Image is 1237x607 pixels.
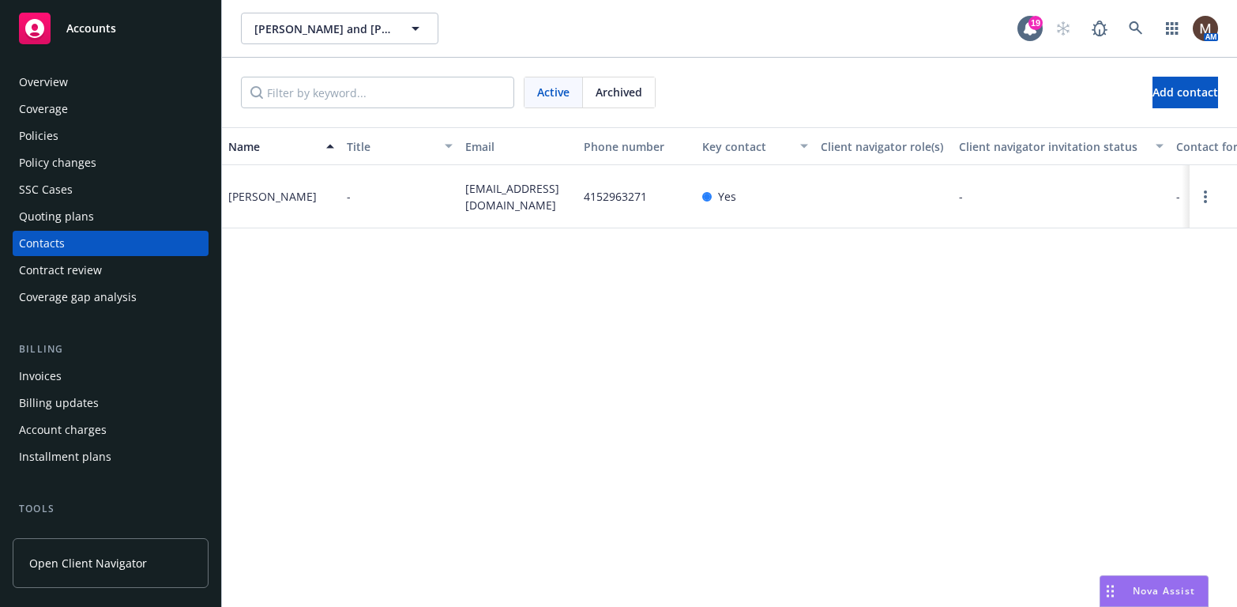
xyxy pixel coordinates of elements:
span: Accounts [66,22,116,35]
a: Coverage [13,96,209,122]
a: Contacts [13,231,209,256]
div: Name [228,138,317,155]
button: Email [459,127,577,165]
a: Overview [13,70,209,95]
a: Report a Bug [1084,13,1115,44]
div: Phone number [584,138,690,155]
button: Phone number [577,127,696,165]
div: Account charges [19,417,107,443]
a: Coverage gap analysis [13,285,209,310]
span: [PERSON_NAME] and [PERSON_NAME] [254,21,391,37]
span: - [959,188,963,205]
a: Accounts [13,6,209,51]
span: [EMAIL_ADDRESS][DOMAIN_NAME] [465,180,571,213]
a: Manage files [13,523,209,549]
span: Add contact [1152,85,1218,100]
span: Yes [718,188,736,205]
a: Billing updates [13,390,209,416]
div: Quoting plans [19,204,94,229]
div: Key contact [702,138,791,155]
button: Add contact [1152,77,1218,108]
div: Installment plans [19,444,111,469]
div: Invoices [19,364,62,389]
span: Open Client Navigator [29,555,147,571]
div: Policy changes [19,150,96,175]
a: Search [1120,13,1152,44]
div: Email [465,138,571,155]
span: 4152963271 [584,188,647,205]
div: Billing updates [19,390,99,416]
a: Start snowing [1047,13,1079,44]
a: Open options [1196,187,1215,206]
button: Key contact [696,127,814,165]
div: SSC Cases [19,177,73,202]
div: Contacts [19,231,65,256]
a: Installment plans [13,444,209,469]
img: photo [1193,16,1218,41]
span: Active [537,84,570,100]
button: Client navigator invitation status [953,127,1170,165]
div: Client navigator invitation status [959,138,1146,155]
a: Contract review [13,258,209,283]
button: Nova Assist [1100,575,1209,607]
div: Contract review [19,258,102,283]
div: Coverage [19,96,68,122]
a: SSC Cases [13,177,209,202]
span: Archived [596,84,642,100]
input: Filter by keyword... [241,77,514,108]
a: Quoting plans [13,204,209,229]
span: - [347,188,351,205]
div: [PERSON_NAME] [228,188,317,205]
span: Nova Assist [1133,584,1195,598]
button: Name [222,127,340,165]
a: Policy changes [13,150,209,175]
button: Client navigator role(s) [814,127,953,165]
div: Title [347,138,435,155]
div: Client navigator role(s) [821,138,946,155]
button: Title [340,127,459,165]
button: [PERSON_NAME] and [PERSON_NAME] [241,13,438,44]
div: Drag to move [1100,576,1120,606]
span: - [1176,188,1180,205]
div: Policies [19,123,58,149]
div: Tools [13,501,209,517]
a: Account charges [13,417,209,443]
div: Manage files [19,523,86,549]
a: Switch app [1156,13,1188,44]
a: Invoices [13,364,209,389]
a: Policies [13,123,209,149]
div: Billing [13,341,209,357]
div: Coverage gap analysis [19,285,137,310]
div: 19 [1028,16,1043,30]
div: Overview [19,70,68,95]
